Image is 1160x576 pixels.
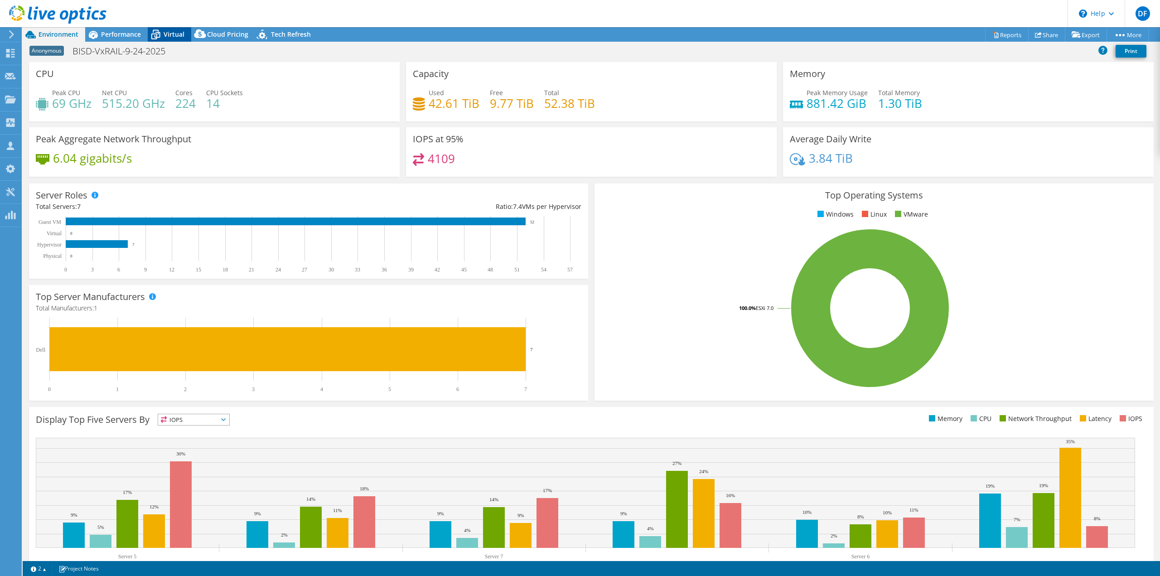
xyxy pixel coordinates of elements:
[647,526,654,531] text: 4%
[36,190,87,200] h3: Server Roles
[68,46,179,56] h1: BISD-VxRAIL-9-24-2025
[408,266,414,273] text: 39
[29,46,64,56] span: Anonymous
[206,98,243,108] h4: 14
[530,347,533,352] text: 7
[71,512,77,518] text: 9%
[530,220,534,224] text: 52
[36,134,191,144] h3: Peak Aggregate Network Throughput
[329,266,334,273] text: 30
[544,88,559,97] span: Total
[306,496,315,502] text: 14%
[1079,10,1087,18] svg: \n
[1117,414,1142,424] li: IOPS
[309,202,581,212] div: Ratio: VMs per Hypervisor
[320,386,323,392] text: 4
[169,266,174,273] text: 12
[164,30,184,39] span: Virtual
[52,563,105,574] a: Project Notes
[1107,28,1149,42] a: More
[860,209,887,219] li: Linux
[739,305,756,311] tspan: 100.0%
[77,202,81,211] span: 7
[206,88,243,97] span: CPU Sockets
[388,386,391,392] text: 5
[513,202,522,211] span: 7.4
[878,98,922,108] h4: 1.30 TiB
[790,134,871,144] h3: Average Daily Write
[986,483,995,489] text: 19%
[997,414,1072,424] li: Network Throughput
[333,508,342,513] text: 11%
[196,266,201,273] text: 15
[413,69,449,79] h3: Capacity
[1116,45,1146,58] a: Print
[36,303,581,313] h4: Total Manufacturers:
[36,292,145,302] h3: Top Server Manufacturers
[544,98,595,108] h4: 52.38 TiB
[36,202,309,212] div: Total Servers:
[222,266,228,273] text: 18
[175,98,196,108] h4: 224
[43,253,62,259] text: Physical
[252,386,255,392] text: 3
[1028,28,1065,42] a: Share
[144,266,147,273] text: 9
[807,98,868,108] h4: 881.42 GiB
[437,511,444,516] text: 9%
[517,513,524,518] text: 9%
[802,509,812,515] text: 10%
[70,231,72,236] text: 0
[102,88,127,97] span: Net CPU
[524,386,527,392] text: 7
[275,266,281,273] text: 24
[24,563,53,574] a: 2
[158,414,229,425] span: IOPS
[176,451,185,456] text: 30%
[36,347,45,353] text: Dell
[1065,28,1107,42] a: Export
[429,88,444,97] span: Used
[36,69,54,79] h3: CPU
[489,497,498,502] text: 14%
[464,528,471,533] text: 4%
[132,242,135,247] text: 7
[831,533,837,538] text: 2%
[815,209,854,219] li: Windows
[514,266,520,273] text: 51
[809,153,853,163] h4: 3.84 TiB
[672,460,681,466] text: 27%
[175,88,193,97] span: Cores
[543,488,552,493] text: 17%
[118,553,136,560] text: Server 5
[985,28,1029,42] a: Reports
[249,266,254,273] text: 21
[893,209,928,219] li: VMware
[620,511,627,516] text: 9%
[382,266,387,273] text: 36
[70,254,72,258] text: 0
[909,507,918,513] text: 11%
[207,30,248,39] span: Cloud Pricing
[360,486,369,491] text: 18%
[490,88,503,97] span: Free
[461,266,467,273] text: 45
[302,266,307,273] text: 27
[184,386,187,392] text: 2
[968,414,991,424] li: CPU
[64,266,67,273] text: 0
[429,98,479,108] h4: 42.61 TiB
[254,511,261,516] text: 9%
[541,266,546,273] text: 54
[456,386,459,392] text: 6
[53,153,132,163] h4: 6.04 gigabits/s
[1014,517,1020,522] text: 7%
[52,88,80,97] span: Peak CPU
[1078,414,1112,424] li: Latency
[1039,483,1048,488] text: 19%
[878,88,920,97] span: Total Memory
[48,386,51,392] text: 0
[1094,516,1101,521] text: 8%
[413,134,464,144] h3: IOPS at 95%
[150,504,159,509] text: 12%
